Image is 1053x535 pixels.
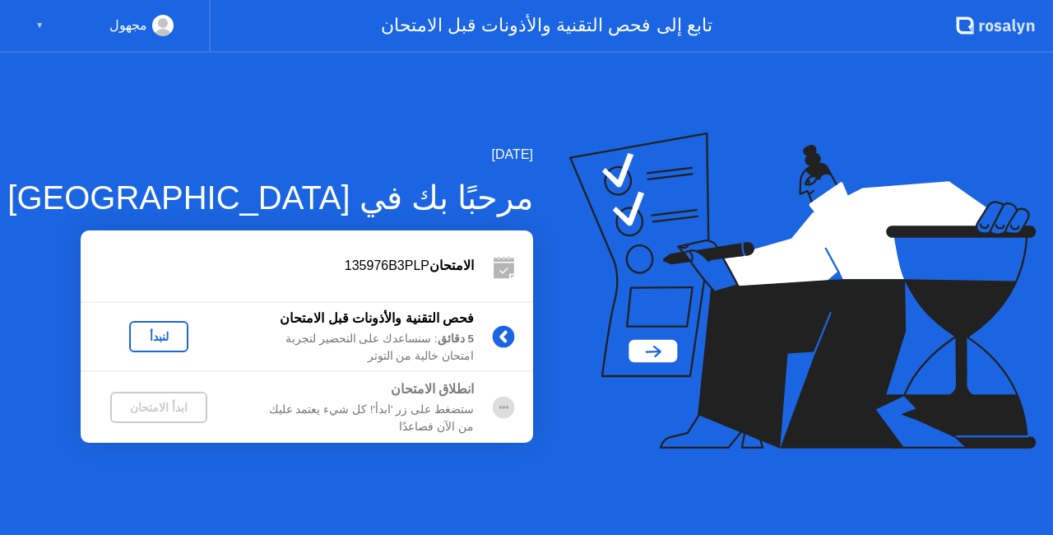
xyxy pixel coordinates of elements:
div: ▼ [35,15,44,36]
div: مرحبًا بك في [GEOGRAPHIC_DATA] [7,173,533,222]
b: الامتحان [429,258,474,272]
div: ستضغط على زر 'ابدأ'! كل شيء يعتمد عليك من الآن فصاعدًا [237,402,474,435]
button: لنبدأ [129,321,188,352]
button: ابدأ الامتحان [110,392,207,423]
div: مجهول [109,15,147,36]
div: : سنساعدك على التحضير لتجربة امتحان خالية من التوتر [237,331,474,365]
b: 5 دقائق [438,333,474,345]
div: [DATE] [7,145,533,165]
b: انطلاق الامتحان [391,382,474,396]
b: فحص التقنية والأذونات قبل الامتحان [280,311,474,325]
div: ابدأ الامتحان [117,401,201,414]
div: 135976B3PLP [81,256,474,276]
div: لنبدأ [136,330,182,343]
